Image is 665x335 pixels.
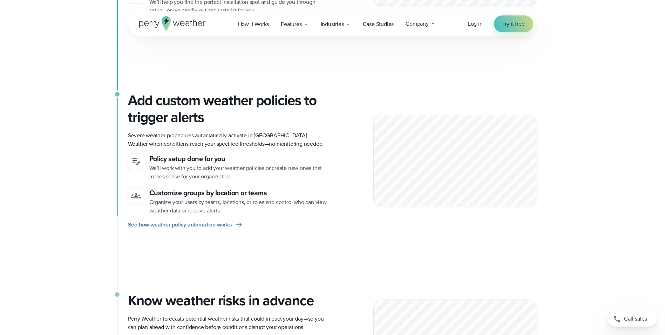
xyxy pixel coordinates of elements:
[494,15,533,32] a: Try it free
[149,198,327,215] p: Organize your users by teams, locations, or roles and control who can view weather data or receiv...
[149,154,327,164] h4: Policy setup done for you
[128,221,243,229] a: See how weather policy automation works
[149,188,327,198] h4: Customize groups by location or teams
[357,17,400,31] a: Case Studies
[149,164,327,181] p: We’ll work with you to add your weather policies or create new ones that makes sense for your org...
[321,20,344,28] span: Industries
[128,131,327,148] p: Severe weather procedures automatically activate in [GEOGRAPHIC_DATA] Weather when conditions rea...
[238,20,269,28] span: How it Works
[608,311,657,327] a: Call sales
[363,20,394,28] span: Case Studies
[624,315,647,323] span: Call sales
[468,20,483,28] a: Log in
[128,92,327,126] h3: Add custom weather policies to trigger alerts
[128,221,232,229] span: See how weather policy automation works
[281,20,301,28] span: Features
[502,20,525,28] span: Try it free
[232,17,275,31] a: How it Works
[128,292,327,309] h3: Know weather risks in advance
[406,20,429,28] span: Company
[128,315,327,331] p: Perry Weather forecasts potential weather risks that could impact your day—so you can plan ahead ...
